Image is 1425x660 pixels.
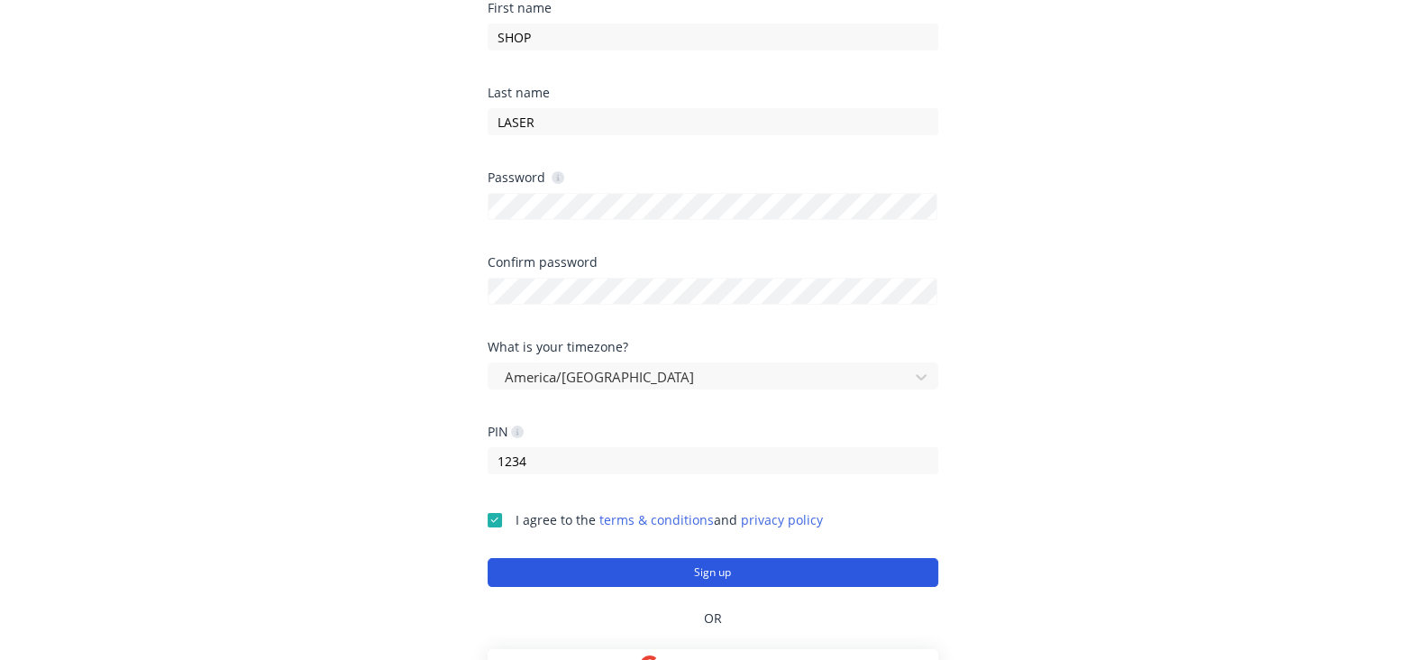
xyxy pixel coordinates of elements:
[516,511,823,528] span: I agree to the and
[488,587,938,649] div: OR
[741,511,823,528] a: privacy policy
[488,256,938,269] div: Confirm password
[488,169,564,186] div: Password
[488,341,938,353] div: What is your timezone?
[599,511,714,528] a: terms & conditions
[488,2,938,14] div: First name
[488,423,524,440] div: PIN
[488,558,938,587] button: Sign up
[488,87,938,99] div: Last name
